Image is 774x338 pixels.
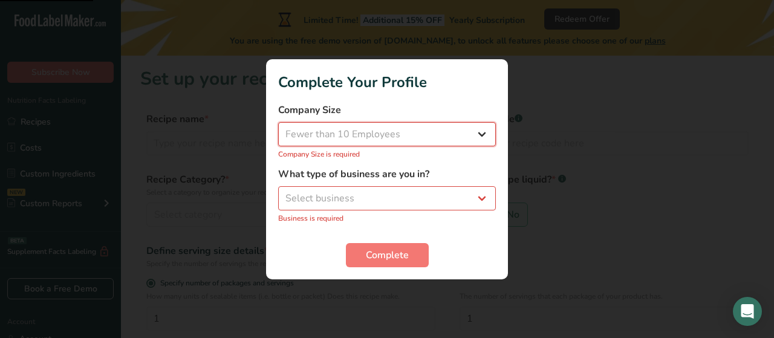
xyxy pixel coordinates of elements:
[278,71,496,93] h1: Complete Your Profile
[278,149,496,160] p: Company Size is required
[733,297,762,326] div: Open Intercom Messenger
[278,213,496,224] p: Business is required
[278,103,496,117] label: Company Size
[346,243,429,267] button: Complete
[278,167,496,181] label: What type of business are you in?
[366,248,409,262] span: Complete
